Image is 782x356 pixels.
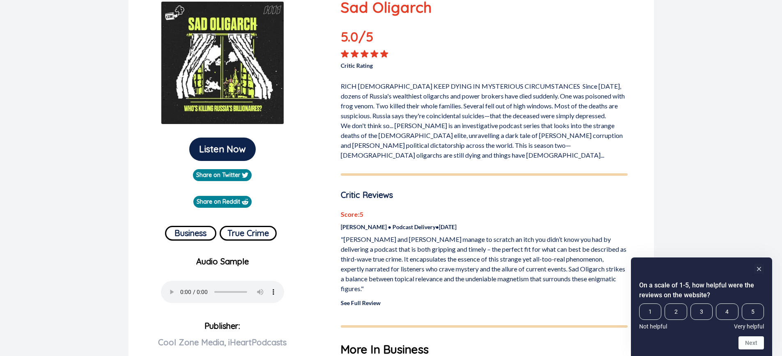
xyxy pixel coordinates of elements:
[742,303,764,320] span: 5
[193,169,252,181] a: Share on Twitter
[161,281,284,303] audio: Your browser does not support the audio element
[341,299,381,306] a: See Full Review
[639,264,764,349] div: On a scale of 1-5, how helpful were the reviews on the website? Select an option from 1 to 5, wit...
[639,303,764,330] div: On a scale of 1-5, how helpful were the reviews on the website? Select an option from 1 to 5, wit...
[189,138,256,161] button: Listen Now
[341,223,628,231] p: [PERSON_NAME] • Podcast Delivery • [DATE]
[738,336,764,349] button: Next question
[220,226,277,241] button: True Crime
[639,280,764,300] h2: On a scale of 1-5, how helpful were the reviews on the website? Select an option from 1 to 5, wit...
[734,323,764,330] span: Very helpful
[341,58,484,70] p: Critic Rating
[165,223,216,241] a: Business
[690,303,713,320] span: 3
[341,189,628,201] p: Critic Reviews
[341,27,398,50] p: 5.0 /5
[639,303,661,320] span: 1
[158,337,287,347] span: Cool Zone Media, iHeartPodcasts
[220,223,277,241] a: True Crime
[161,1,284,124] img: Sad Oligarch
[639,323,667,330] span: Not helpful
[665,303,687,320] span: 2
[341,78,628,160] p: RICH [DEMOGRAPHIC_DATA] KEEP DYING IN MYSTERIOUS CIRCUMSTANCES Since [DATE], dozens of Russia's w...
[135,255,310,268] p: Audio Sample
[341,209,628,219] p: Score: 5
[716,303,738,320] span: 4
[341,234,628,294] p: "[PERSON_NAME] and [PERSON_NAME] manage to scratch an itch you didn’t know you had by delivering ...
[193,196,252,208] a: Share on Reddit
[165,226,216,241] button: Business
[754,264,764,274] button: Hide survey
